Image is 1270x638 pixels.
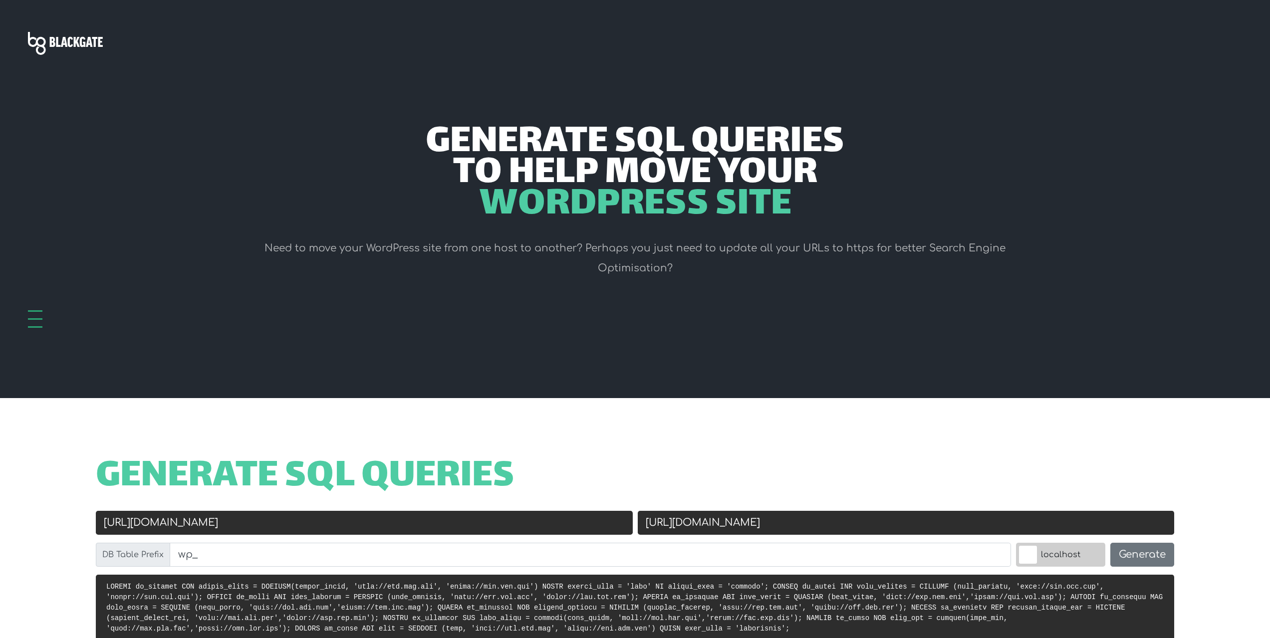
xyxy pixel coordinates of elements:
[638,511,1175,535] input: New URL
[96,543,170,567] label: DB Table Prefix
[479,190,791,221] span: WordPress Site
[426,128,844,159] span: Generate SQL Queries
[453,159,817,190] span: to help move your
[233,238,1037,278] p: Need to move your WordPress site from one host to another? Perhaps you just need to update all yo...
[96,462,514,493] span: Generate SQL Queries
[1016,543,1105,567] label: localhost
[1110,543,1174,567] button: Generate
[170,543,1011,567] input: wp_
[28,32,103,55] img: Blackgate
[106,583,1163,633] code: LOREMI do_sitamet CON adipis_elits = DOEIUSM(tempor_incid, 'utla://etd.mag.ali', 'enima://min.ven...
[96,511,633,535] input: Old URL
